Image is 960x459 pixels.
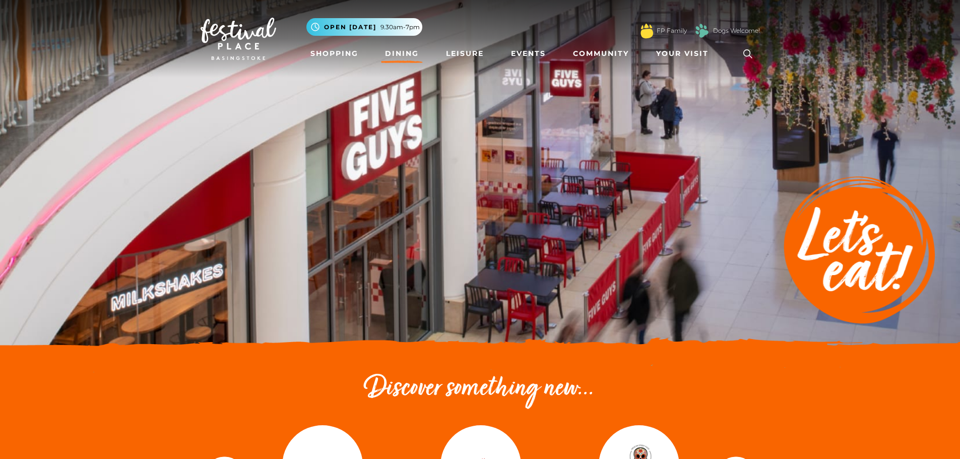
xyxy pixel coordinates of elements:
button: Open [DATE] 9.30am-7pm [306,18,422,36]
span: 9.30am-7pm [380,23,420,32]
a: Dining [381,44,423,63]
span: Your Visit [656,48,709,59]
span: Open [DATE] [324,23,376,32]
h2: Discover something new... [201,373,760,405]
a: Shopping [306,44,362,63]
a: FP Family [657,26,687,35]
a: Community [569,44,633,63]
a: Events [507,44,550,63]
img: Festival Place Logo [201,18,276,60]
a: Dogs Welcome! [713,26,760,35]
a: Your Visit [652,44,718,63]
a: Leisure [442,44,488,63]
